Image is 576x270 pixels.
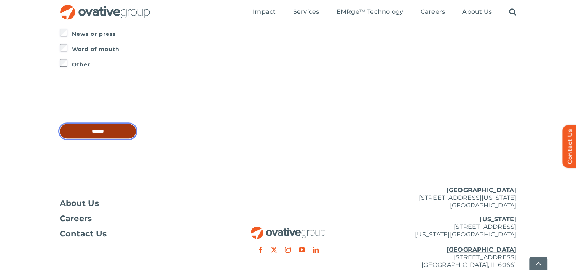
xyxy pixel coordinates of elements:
label: News or press [72,29,517,39]
a: Impact [253,8,276,16]
a: OG_Full_horizontal_RGB [59,4,151,11]
a: About Us [462,8,492,16]
nav: Footer Menu [60,199,212,238]
a: Search [509,8,516,16]
a: Careers [60,215,212,222]
p: [STREET_ADDRESS][US_STATE] [GEOGRAPHIC_DATA] [364,186,517,209]
span: About Us [60,199,99,207]
a: Contact Us [60,230,212,238]
a: Services [293,8,319,16]
a: Careers [421,8,445,16]
a: twitter [271,247,277,253]
a: OG_Full_horizontal_RGB [250,225,326,233]
a: EMRge™ Technology [336,8,403,16]
iframe: reCAPTCHA [60,85,176,115]
span: Careers [60,215,92,222]
a: instagram [285,247,291,253]
a: About Us [60,199,212,207]
a: linkedin [313,247,319,253]
a: facebook [257,247,263,253]
a: youtube [299,247,305,253]
span: Contact Us [60,230,107,238]
u: [GEOGRAPHIC_DATA] [446,186,516,194]
label: Other [72,59,517,70]
u: [GEOGRAPHIC_DATA] [446,246,516,253]
p: [STREET_ADDRESS] [US_STATE][GEOGRAPHIC_DATA] [STREET_ADDRESS] [GEOGRAPHIC_DATA], IL 60661 [364,215,517,269]
u: [US_STATE] [480,215,516,223]
label: Word of mouth [72,44,517,55]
